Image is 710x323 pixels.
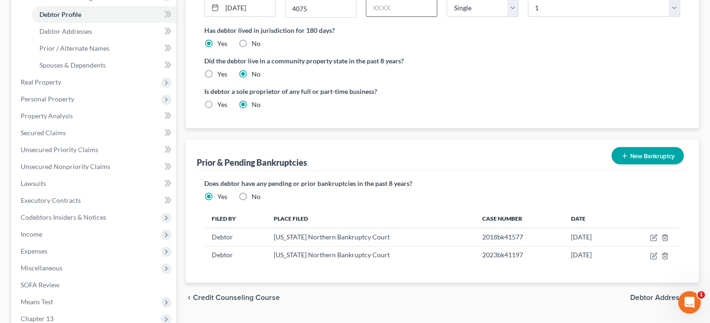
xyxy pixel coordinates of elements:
td: 2018bk41577 [475,228,563,246]
td: [US_STATE] Northern Bankruptcy Court [266,246,475,264]
span: SOFA Review [21,281,60,289]
button: Debtor Addresses chevron_right [630,294,699,301]
span: Prior / Alternate Names [39,44,109,52]
span: Debtor Addresses [630,294,691,301]
span: Personal Property [21,95,74,103]
td: Debtor [204,246,266,264]
span: Lawsuits [21,179,46,187]
th: Date [563,209,620,228]
label: Has debtor lived in jurisdiction for 180 days? [204,25,680,35]
span: Expenses [21,247,47,255]
a: Unsecured Nonpriority Claims [13,158,176,175]
span: Unsecured Priority Claims [21,146,98,154]
label: Yes [217,39,227,48]
label: No [252,39,261,48]
a: Spouses & Dependents [32,57,176,74]
label: Did the debtor live in a community property state in the past 8 years? [204,56,680,66]
label: Yes [217,192,227,201]
label: No [252,100,261,109]
button: chevron_left Credit Counseling Course [185,294,280,301]
span: Spouses & Dependents [39,61,106,69]
i: chevron_left [185,294,193,301]
a: Debtor Profile [32,6,176,23]
label: Yes [217,69,227,79]
a: Unsecured Priority Claims [13,141,176,158]
td: [US_STATE] Northern Bankruptcy Court [266,228,475,246]
th: Case Number [475,209,563,228]
th: Filed By [204,209,266,228]
a: Lawsuits [13,175,176,192]
button: New Bankruptcy [611,147,684,164]
span: 1 [697,291,705,299]
span: Real Property [21,78,61,86]
a: Executory Contracts [13,192,176,209]
span: Means Test [21,298,53,306]
td: [DATE] [563,246,620,264]
td: 2023bk41197 [475,246,563,264]
span: Debtor Addresses [39,27,92,35]
span: Income [21,230,42,238]
span: Debtor Profile [39,10,81,18]
span: Chapter 13 [21,315,54,323]
label: Yes [217,100,227,109]
a: Prior / Alternate Names [32,40,176,57]
label: Does debtor have any pending or prior bankruptcies in the past 8 years? [204,178,680,188]
label: No [252,69,261,79]
a: SOFA Review [13,277,176,293]
span: Credit Counseling Course [193,294,280,301]
span: Property Analysis [21,112,73,120]
label: No [252,192,261,201]
span: Executory Contracts [21,196,81,204]
td: [DATE] [563,228,620,246]
th: Place Filed [266,209,475,228]
label: Is debtor a sole proprietor of any full or part-time business? [204,86,438,96]
a: Debtor Addresses [32,23,176,40]
iframe: Intercom live chat [678,291,701,314]
a: Property Analysis [13,108,176,124]
span: Secured Claims [21,129,66,137]
div: Prior & Pending Bankruptcies [197,157,307,168]
td: Debtor [204,228,266,246]
span: Miscellaneous [21,264,62,272]
span: Codebtors Insiders & Notices [21,213,106,221]
a: Secured Claims [13,124,176,141]
span: Unsecured Nonpriority Claims [21,162,110,170]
